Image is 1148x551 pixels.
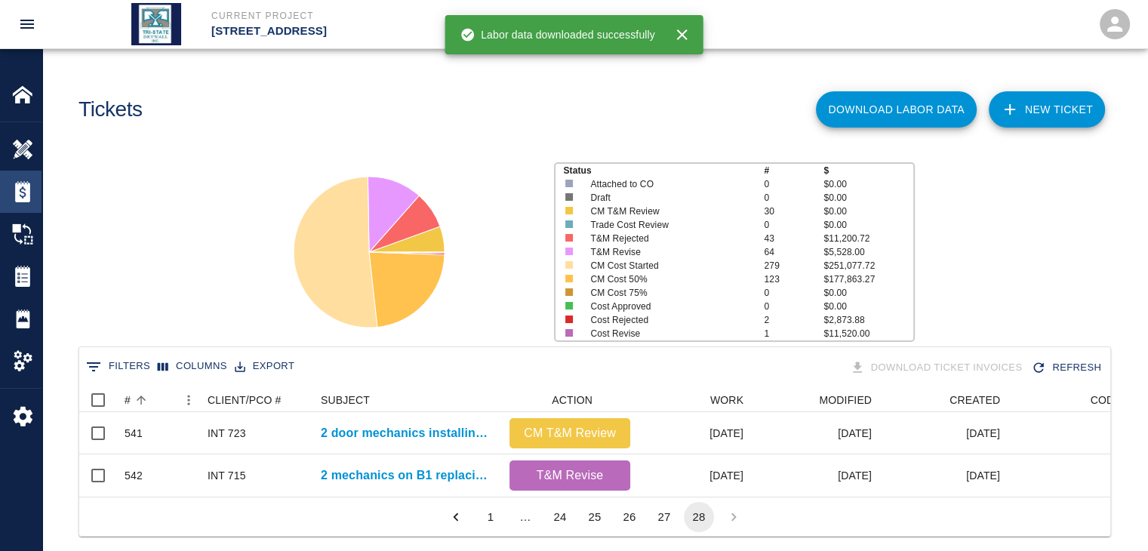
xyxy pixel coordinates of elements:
p: 64 [764,245,823,259]
p: 0 [764,286,823,300]
p: CM Cost Started [590,259,746,272]
p: T&M Revise [590,245,746,259]
button: Download Labor Data [816,91,977,128]
button: Go to previous page [441,502,471,532]
p: $0.00 [823,218,913,232]
div: [DATE] [879,412,1008,454]
p: $0.00 [823,300,913,313]
p: $11,200.72 [823,232,913,245]
div: CODES [1008,388,1136,412]
p: Cost Rejected [590,313,746,327]
p: $251,077.72 [823,259,913,272]
div: CREATED [949,388,1000,412]
button: Select columns [154,355,231,378]
p: Trade Cost Review [590,218,746,232]
div: MODIFIED [751,388,879,412]
button: page 28 [684,502,714,532]
div: Labor data downloaded successfully [460,21,655,48]
div: # [125,388,131,412]
p: 0 [764,177,823,191]
p: T&M Rejected [590,232,746,245]
p: 43 [764,232,823,245]
a: NEW TICKET [989,91,1105,128]
div: [DATE] [638,412,751,454]
p: Draft [590,191,746,205]
p: CM Cost 75% [590,286,746,300]
p: $177,863.27 [823,272,913,286]
p: 1 [764,327,823,340]
button: Refresh [1028,355,1107,381]
button: Show filters [82,355,154,379]
p: CM Cost 50% [590,272,746,286]
p: Current Project [211,9,656,23]
div: 542 [125,468,143,483]
p: Status [563,164,764,177]
p: $0.00 [823,177,913,191]
div: MODIFIED [819,388,872,412]
div: CODES [1090,388,1128,412]
p: CM T&M Review [590,205,746,218]
div: 541 [125,426,143,441]
p: $0.00 [823,191,913,205]
div: [DATE] [638,454,751,497]
h1: Tickets [78,97,143,122]
div: … [510,509,540,525]
p: $5,528.00 [823,245,913,259]
p: Cost Revise [590,327,746,340]
p: 30 [764,205,823,218]
a: 2 mechanics on B1 replacing damaged ceiling tiles again [321,466,494,485]
div: WORK [638,388,751,412]
div: # [117,388,200,412]
img: Tri State Drywall [131,3,181,45]
div: INT 723 [208,426,246,441]
p: $0.00 [823,286,913,300]
p: 0 [764,300,823,313]
button: Export [231,355,298,378]
button: open drawer [9,6,45,42]
div: CLIENT/PCO # [208,388,282,412]
iframe: Chat Widget [1073,479,1148,551]
div: SUBJECT [321,388,370,412]
p: $2,873.88 [823,313,913,327]
p: Attached to CO [590,177,746,191]
div: CREATED [879,388,1008,412]
button: Go to page 27 [649,502,679,532]
p: 0 [764,191,823,205]
button: Go to page 24 [545,502,575,532]
p: # [764,164,823,177]
div: ACTION [552,388,592,412]
nav: pagination navigation [439,502,751,532]
p: $0.00 [823,205,913,218]
p: CM T&M Review [516,424,624,442]
p: 279 [764,259,823,272]
button: Go to page 25 [580,502,610,532]
button: Go to page 26 [614,502,645,532]
div: INT 715 [208,468,246,483]
p: [STREET_ADDRESS] [211,23,656,40]
p: T&M Revise [516,466,624,485]
button: Menu [177,389,200,411]
button: Sort [131,389,152,411]
div: SUBJECT [313,388,502,412]
a: 2 door mechanics installing mullions at B1001-A/B [321,424,494,442]
div: CLIENT/PCO # [200,388,313,412]
p: $ [823,164,913,177]
button: Go to page 1 [476,502,506,532]
p: Cost Approved [590,300,746,313]
div: Refresh the list [1028,355,1107,381]
p: 2 [764,313,823,327]
div: Tickets download in groups of 15 [847,355,1029,381]
div: WORK [710,388,743,412]
div: [DATE] [751,412,879,454]
p: 0 [764,218,823,232]
p: $11,520.00 [823,327,913,340]
div: [DATE] [879,454,1008,497]
div: ACTION [502,388,638,412]
div: [DATE] [751,454,879,497]
p: 123 [764,272,823,286]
